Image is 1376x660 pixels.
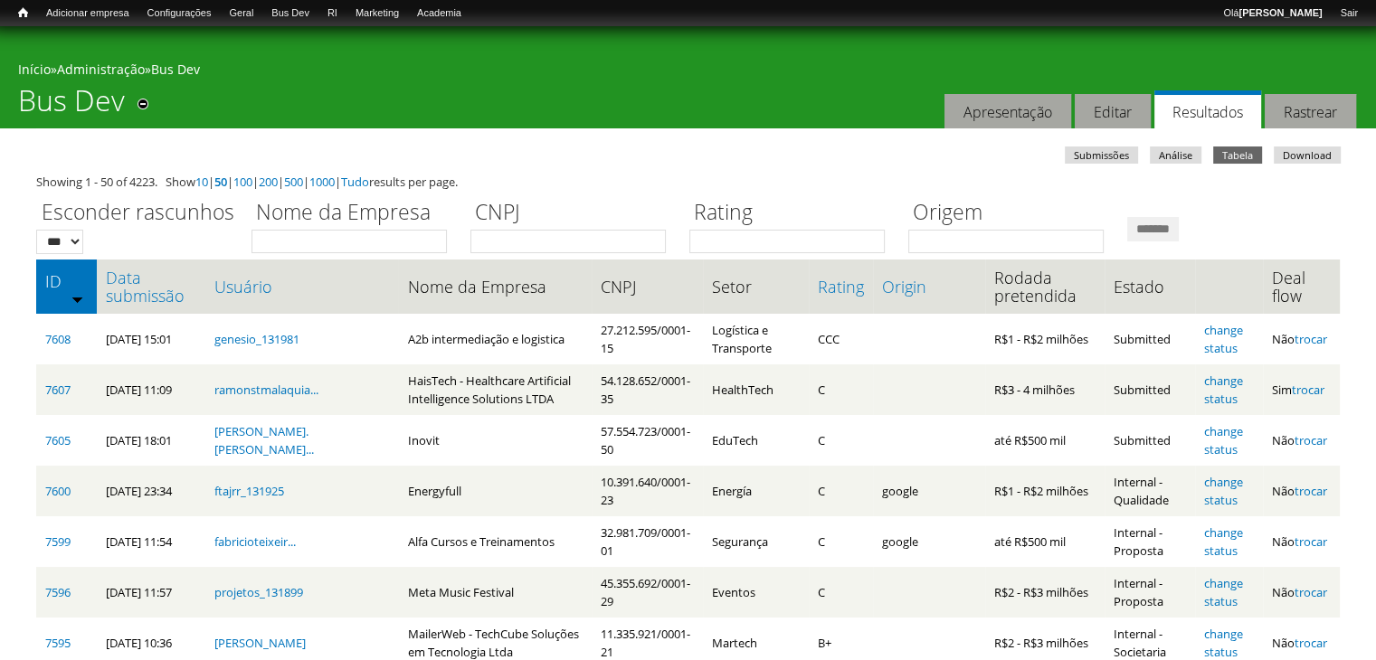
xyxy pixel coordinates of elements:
td: Eventos [703,567,809,618]
th: Estado [1105,259,1195,314]
td: [DATE] 11:09 [97,364,205,415]
td: [DATE] 11:54 [97,516,205,567]
a: Sair [1331,5,1367,23]
a: 100 [233,174,252,190]
td: C [809,466,873,516]
a: ID [45,272,88,290]
th: CNPJ [592,259,703,314]
label: Origem [908,197,1115,230]
a: 1000 [309,174,335,190]
td: 57.554.723/0001-50 [592,415,703,466]
td: [DATE] 18:01 [97,415,205,466]
td: [DATE] 23:34 [97,466,205,516]
a: 7605 [45,432,71,448]
a: Submissões [1065,146,1138,164]
a: trocar [1292,382,1324,398]
a: 7596 [45,584,71,600]
td: Não [1263,567,1340,618]
a: trocar [1295,432,1327,448]
a: 200 [259,174,278,190]
a: ramonstmalaquia... [214,382,318,398]
label: Esconder rascunhos [36,197,240,230]
td: HealthTech [703,364,809,415]
td: 54.128.652/0001-35 [592,364,703,415]
span: Início [18,6,28,19]
th: Setor [703,259,809,314]
td: CCC [809,314,873,364]
a: 10 [195,174,208,190]
td: até R$500 mil [985,516,1105,567]
label: Rating [689,197,897,230]
img: ordem crescente [71,293,83,305]
td: HaisTech - Healthcare Artificial Intelligence Solutions LTDA [398,364,591,415]
td: R$1 - R$2 milhões [985,314,1105,364]
td: C [809,415,873,466]
a: Usuário [214,278,389,296]
td: A2b intermediação e logistica [398,314,591,364]
a: Academia [408,5,470,23]
a: Tudo [341,174,369,190]
a: Geral [220,5,262,23]
td: [DATE] 11:57 [97,567,205,618]
th: Nome da Empresa [398,259,591,314]
div: Showing 1 - 50 of 4223. Show | | | | | | results per page. [36,173,1340,191]
td: Sim [1263,364,1340,415]
td: Inovit [398,415,591,466]
td: 27.212.595/0001-15 [592,314,703,364]
a: trocar [1295,331,1327,347]
a: change status [1204,474,1243,508]
td: C [809,567,873,618]
strong: [PERSON_NAME] [1238,7,1322,18]
a: [PERSON_NAME] [214,635,306,651]
th: Rodada pretendida [985,259,1105,314]
th: Deal flow [1263,259,1340,314]
a: change status [1204,575,1243,609]
td: Não [1263,415,1340,466]
a: Tabela [1213,146,1262,164]
h1: Bus Dev [18,83,125,128]
a: 7599 [45,533,71,550]
td: Não [1263,314,1340,364]
a: genesio_131981 [214,331,299,347]
a: Início [18,61,51,78]
td: Submitted [1105,314,1195,364]
td: Internal - Qualidade [1105,466,1195,516]
td: Alfa Cursos e Treinamentos [398,516,591,567]
a: change status [1204,423,1243,457]
a: Origin [882,278,976,296]
a: Download [1274,146,1341,164]
a: fabricioteixeir... [214,533,296,550]
td: Submitted [1105,415,1195,466]
a: Rastrear [1265,94,1356,129]
td: 32.981.709/0001-01 [592,516,703,567]
td: [DATE] 15:01 [97,314,205,364]
a: 50 [214,174,227,190]
a: change status [1204,524,1243,559]
td: 10.391.640/0001-23 [592,466,703,516]
a: trocar [1295,584,1327,600]
a: 7608 [45,331,71,347]
a: change status [1204,372,1243,407]
td: C [809,516,873,567]
td: até R$500 mil [985,415,1105,466]
a: Bus Dev [262,5,318,23]
a: Editar [1075,94,1151,129]
td: Energyfull [398,466,591,516]
td: Segurança [703,516,809,567]
a: Resultados [1154,90,1261,129]
a: RI [318,5,346,23]
a: Administração [57,61,145,78]
a: Início [9,5,37,22]
a: Apresentação [944,94,1071,129]
a: Rating [818,278,864,296]
td: Logística e Transporte [703,314,809,364]
a: 7600 [45,483,71,499]
td: Não [1263,516,1340,567]
a: change status [1204,626,1243,660]
a: trocar [1295,635,1327,651]
a: projetos_131899 [214,584,303,600]
a: Data submissão [106,269,196,305]
a: Marketing [346,5,408,23]
a: ftajrr_131925 [214,483,284,499]
td: 45.355.692/0001-29 [592,567,703,618]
